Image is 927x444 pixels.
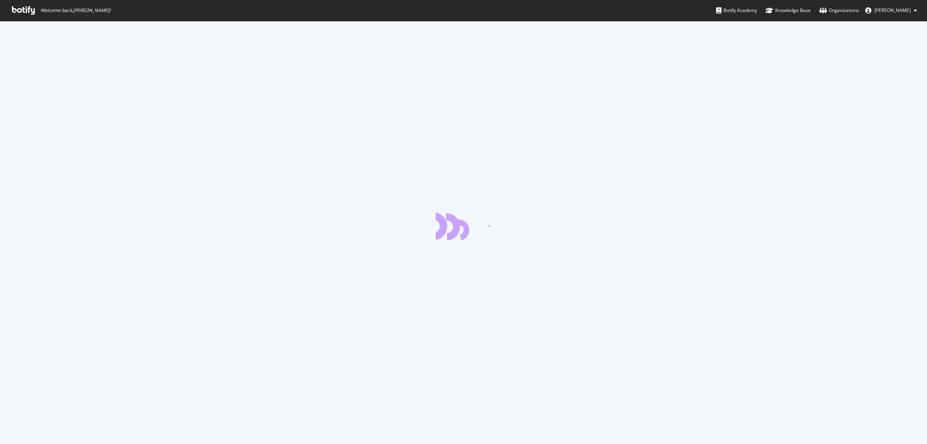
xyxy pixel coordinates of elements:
[41,7,110,14] span: Welcome back, [PERSON_NAME] !
[819,7,859,14] div: Organizations
[766,7,811,14] div: Knowledge Base
[874,7,911,14] span: Matt Smiles
[436,212,491,240] div: animation
[859,4,923,17] button: [PERSON_NAME]
[716,7,757,14] div: Botify Academy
